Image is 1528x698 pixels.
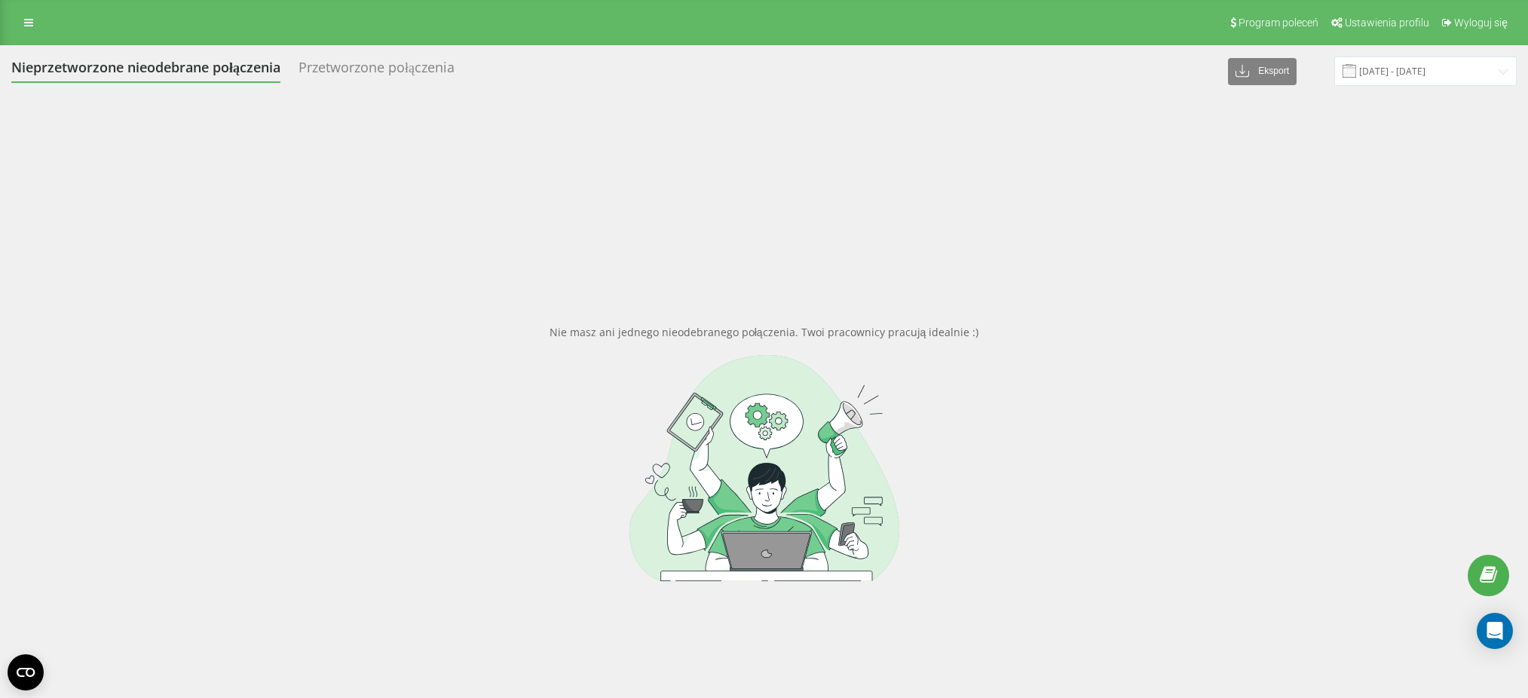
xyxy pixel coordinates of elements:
[8,654,44,690] button: Open CMP widget
[11,60,280,83] div: Nieprzetworzone nieodebrane połączenia
[1239,17,1318,29] span: Program poleceń
[1454,17,1508,29] span: Wyloguj się
[1477,613,1513,649] div: Open Intercom Messenger
[1228,58,1297,85] button: Eksport
[1345,17,1429,29] span: Ustawienia profilu
[299,60,455,83] div: Przetworzone połączenia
